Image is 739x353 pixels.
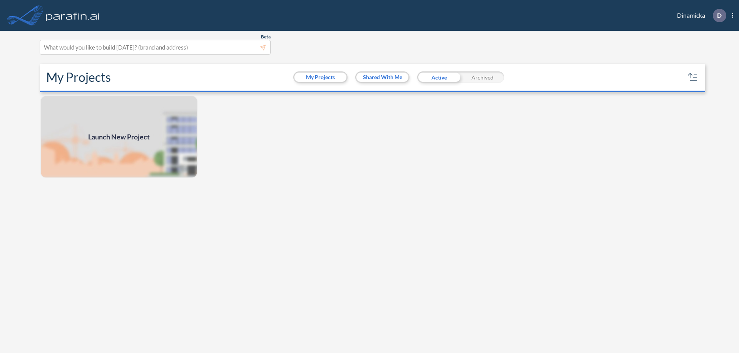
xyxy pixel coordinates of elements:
[44,8,101,23] img: logo
[417,71,461,83] div: Active
[294,73,346,82] button: My Projects
[665,9,733,22] div: Dinamicka
[40,95,198,178] a: Launch New Project
[717,12,722,19] p: D
[261,34,271,40] span: Beta
[687,71,699,83] button: sort
[356,73,408,82] button: Shared With Me
[46,70,111,85] h2: My Projects
[40,95,198,178] img: add
[88,132,150,142] span: Launch New Project
[461,71,504,83] div: Archived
